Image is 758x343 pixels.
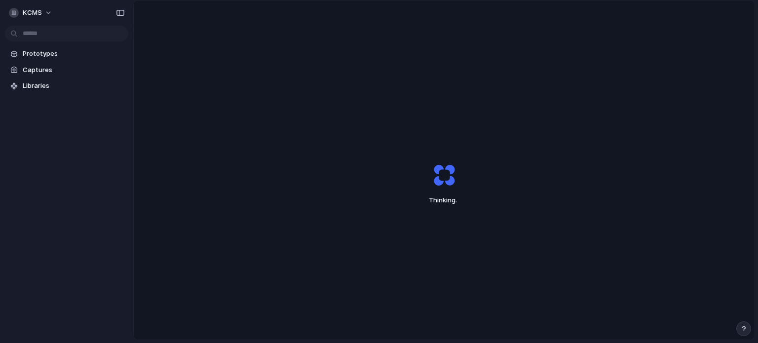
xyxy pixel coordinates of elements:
span: . [455,196,457,204]
a: Libraries [5,78,128,93]
span: Libraries [23,81,124,91]
span: Captures [23,65,124,75]
span: Prototypes [23,49,124,59]
span: Thinking [410,195,478,205]
button: KCMS [5,5,57,21]
a: Prototypes [5,46,128,61]
span: KCMS [23,8,42,18]
a: Captures [5,63,128,77]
